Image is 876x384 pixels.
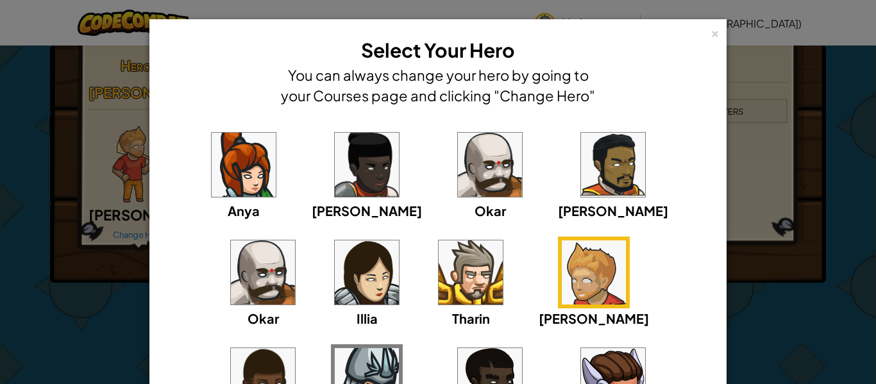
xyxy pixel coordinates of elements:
span: Okar [248,310,279,326]
span: Anya [228,203,260,219]
span: [PERSON_NAME] [558,203,668,219]
span: [PERSON_NAME] [539,310,649,326]
span: Okar [475,203,506,219]
img: portrait.png [231,240,295,305]
img: portrait.png [335,240,399,305]
span: Tharin [452,310,490,326]
img: portrait.png [458,133,522,197]
div: × [711,25,720,38]
img: portrait.png [562,240,626,305]
span: [PERSON_NAME] [312,203,422,219]
img: portrait.png [581,133,645,197]
h3: Select Your Hero [278,36,598,65]
img: portrait.png [335,133,399,197]
img: portrait.png [439,240,503,305]
h4: You can always change your hero by going to your Courses page and clicking "Change Hero" [278,65,598,106]
span: Illia [357,310,378,326]
img: portrait.png [212,133,276,197]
